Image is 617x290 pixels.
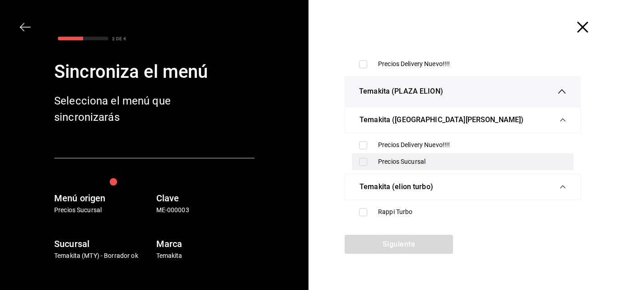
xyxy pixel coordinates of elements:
div: 2 DE 4 [112,35,126,42]
div: Sincroniza el menú [54,58,254,86]
div: Precios Delivery Nuevo!!!! [378,140,566,150]
h6: Marca [156,237,255,251]
h6: Menú origen [54,191,153,205]
h6: Sucursal [54,237,153,251]
span: Temakita (elion turbo) [360,181,433,192]
p: Precios Sucursal [54,205,153,215]
p: ME-000003 [156,205,255,215]
div: Rappi Turbo [378,207,566,217]
div: Precios Delivery Nuevo!!!! [378,59,566,69]
p: Temakita (MTY) - Borrador ok [54,251,153,261]
h6: Clave [156,191,255,205]
div: Precios Sucursal [378,157,566,166]
div: Selecciona el menú que sincronizarás [54,93,199,125]
p: Temakita [156,251,255,261]
span: Temakita ([GEOGRAPHIC_DATA][PERSON_NAME]) [360,114,524,125]
span: Temakita (PLAZA ELION) [359,86,443,97]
